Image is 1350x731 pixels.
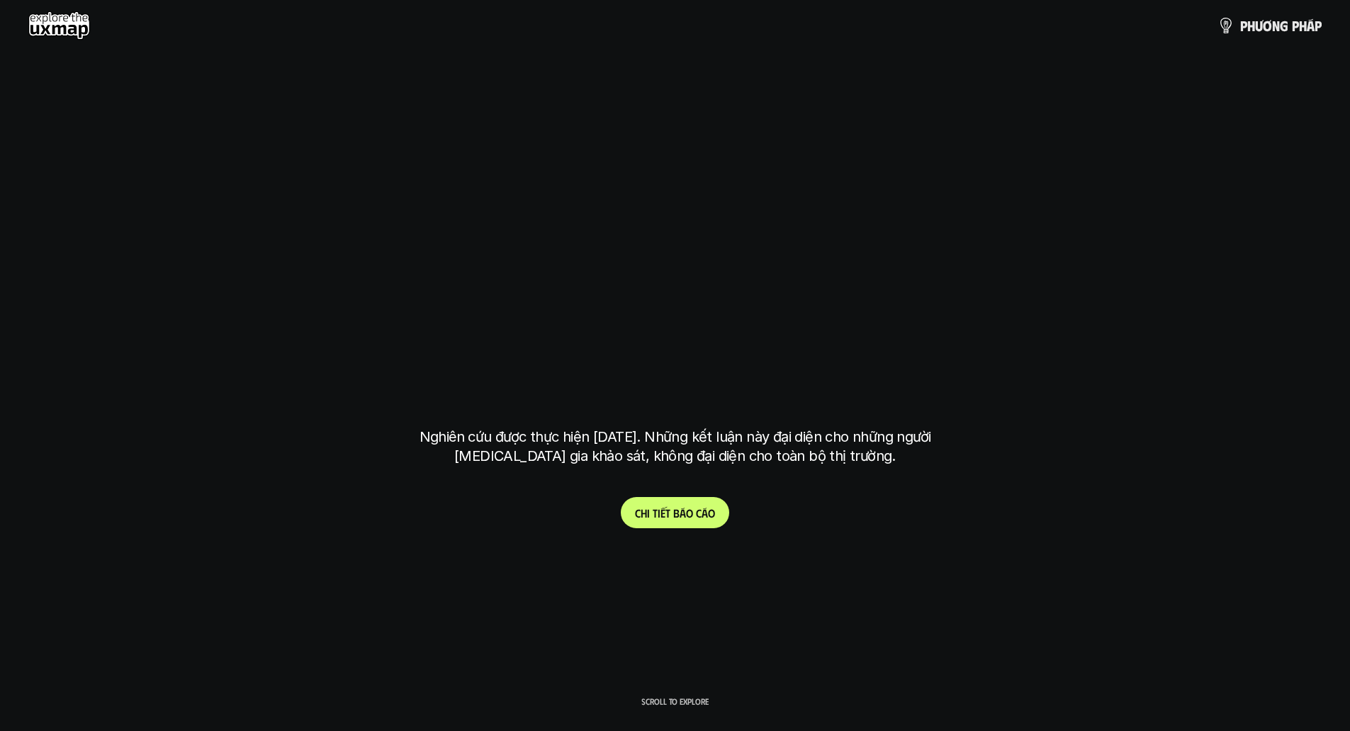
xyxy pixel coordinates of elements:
span: o [686,506,693,520]
h1: tại [GEOGRAPHIC_DATA] [422,337,928,396]
span: h [1247,18,1255,33]
h6: Kết quả nghiên cứu [626,190,734,206]
span: g [1280,18,1288,33]
span: á [702,506,708,520]
span: n [1272,18,1280,33]
span: p [1292,18,1299,33]
span: p [1240,18,1247,33]
span: á [1307,18,1315,33]
span: o [708,506,715,520]
span: t [665,506,670,520]
span: h [1299,18,1307,33]
span: b [673,506,680,520]
span: á [680,506,686,520]
span: p [1315,18,1322,33]
span: h [641,506,647,520]
span: c [696,506,702,520]
a: Chitiếtbáocáo [621,497,729,528]
p: Scroll to explore [641,696,709,706]
a: phươngpháp [1217,11,1322,40]
h1: phạm vi công việc của [417,225,934,284]
span: i [647,506,650,520]
p: Nghiên cứu được thực hiện [DATE]. Những kết luận này đại diện cho những người [MEDICAL_DATA] gia ... [410,428,941,466]
span: t [653,506,658,520]
span: ơ [1263,18,1272,33]
span: i [658,506,660,520]
span: C [635,506,641,520]
span: ư [1255,18,1263,33]
span: ế [660,506,665,520]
